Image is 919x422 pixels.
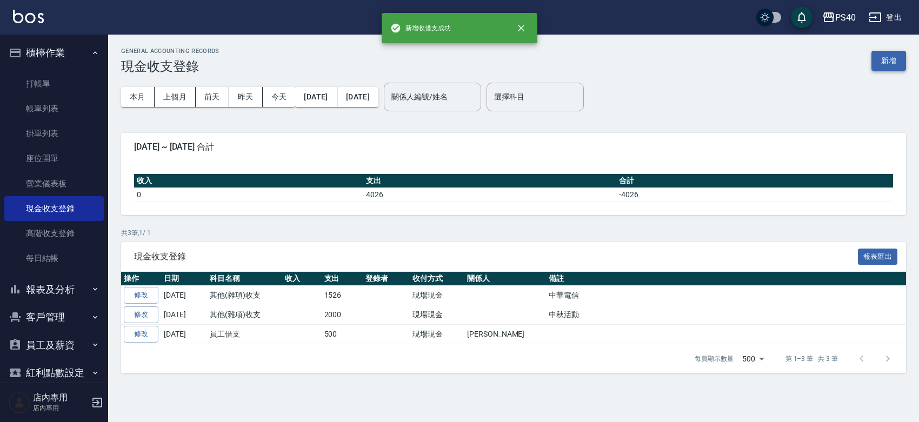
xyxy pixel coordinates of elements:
[864,8,906,28] button: 登出
[546,305,906,325] td: 中秋活動
[322,272,363,286] th: 支出
[871,51,906,71] button: 新增
[134,142,893,152] span: [DATE] ~ [DATE] 合計
[4,39,104,67] button: 櫃檯作業
[121,228,906,238] p: 共 3 筆, 1 / 1
[4,221,104,246] a: 高階收支登錄
[835,11,856,24] div: PS40
[546,272,906,286] th: 備註
[738,344,768,373] div: 500
[410,272,464,286] th: 收付方式
[229,87,263,107] button: 昨天
[124,326,158,343] a: 修改
[161,324,207,344] td: [DATE]
[161,305,207,325] td: [DATE]
[410,324,464,344] td: 現場現金
[4,196,104,221] a: 現金收支登錄
[4,171,104,196] a: 營業儀表板
[410,286,464,305] td: 現場現金
[207,324,282,344] td: 員工借支
[207,286,282,305] td: 其他(雜項)收支
[4,359,104,387] button: 紅利點數設定
[791,6,813,28] button: save
[363,272,410,286] th: 登錄者
[9,392,30,413] img: Person
[4,71,104,96] a: 打帳單
[818,6,860,29] button: PS40
[363,187,616,202] td: 4026
[509,16,533,40] button: close
[161,272,207,286] th: 日期
[390,23,451,34] span: 新增收借支成功
[464,324,546,344] td: [PERSON_NAME]
[134,251,858,262] span: 現金收支登錄
[337,87,378,107] button: [DATE]
[121,48,219,55] h2: GENERAL ACCOUNTING RECORDS
[410,305,464,325] td: 現場現金
[196,87,229,107] button: 前天
[4,146,104,171] a: 座位開單
[464,272,546,286] th: 關係人
[4,121,104,146] a: 掛單列表
[322,324,363,344] td: 500
[4,276,104,304] button: 報表及分析
[4,303,104,331] button: 客戶管理
[785,354,838,364] p: 第 1–3 筆 共 3 筆
[33,403,88,413] p: 店內專用
[134,174,363,188] th: 收入
[121,272,161,286] th: 操作
[322,305,363,325] td: 2000
[695,354,734,364] p: 每頁顯示數量
[155,87,196,107] button: 上個月
[4,246,104,271] a: 每日結帳
[282,272,322,286] th: 收入
[263,87,296,107] button: 今天
[4,96,104,121] a: 帳單列表
[13,10,44,23] img: Logo
[207,272,282,286] th: 科目名稱
[322,286,363,305] td: 1526
[858,249,898,265] button: 報表匯出
[124,287,158,304] a: 修改
[124,306,158,323] a: 修改
[363,174,616,188] th: 支出
[858,251,898,261] a: 報表匯出
[616,187,893,202] td: -4026
[616,174,893,188] th: 合計
[121,87,155,107] button: 本月
[207,305,282,325] td: 其他(雜項)收支
[161,286,207,305] td: [DATE]
[4,331,104,359] button: 員工及薪資
[871,55,906,65] a: 新增
[121,59,219,74] h3: 現金收支登錄
[134,187,363,202] td: 0
[546,286,906,305] td: 中華電信
[33,392,88,403] h5: 店內專用
[295,87,337,107] button: [DATE]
